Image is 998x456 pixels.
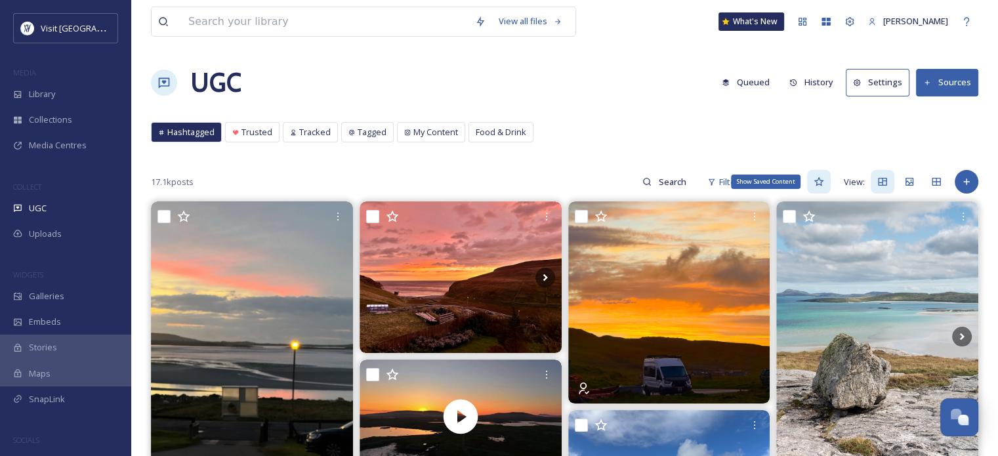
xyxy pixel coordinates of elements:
span: UGC [29,202,47,215]
span: SOCIALS [13,435,39,445]
a: [PERSON_NAME] [862,9,955,34]
img: Absolutely love this place 😍🫶🏼 #isleofbarra #outerhebrides #scotland #vanlife [568,201,770,404]
button: Settings [846,69,909,96]
a: UGC [190,63,241,102]
span: Hashtagged [167,126,215,138]
span: Embeds [29,316,61,328]
button: History [783,70,840,95]
span: COLLECT [13,182,41,192]
span: Visit [GEOGRAPHIC_DATA] [41,22,142,34]
img: And it just keeps getting better!! Light is one of the Hebrides’ wonderful features; it constantl... [360,201,562,353]
span: Tracked [299,126,331,138]
img: Untitled%20design%20%2897%29.png [21,22,34,35]
span: Library [29,88,55,100]
span: Uploads [29,228,62,240]
span: My Content [413,126,458,138]
span: Galleries [29,290,64,302]
span: Collections [29,114,72,126]
a: Queued [715,70,783,95]
span: [PERSON_NAME] [883,15,948,27]
button: Queued [715,70,776,95]
input: Search [652,169,694,195]
span: Filters [719,176,743,188]
span: SnapLink [29,393,65,405]
button: Open Chat [940,398,978,436]
span: View: [844,176,865,188]
span: Trusted [241,126,272,138]
a: Settings [846,69,916,96]
a: What's New [718,12,784,31]
span: Food & Drink [476,126,526,138]
a: View all files [492,9,569,34]
input: Search your library [182,7,468,36]
div: Show Saved Content [731,175,800,189]
span: Maps [29,367,51,380]
span: WIDGETS [13,270,43,280]
span: MEDIA [13,68,36,77]
a: History [783,70,846,95]
span: Tagged [358,126,386,138]
span: 17.1k posts [151,176,194,188]
button: Sources [916,69,978,96]
span: Media Centres [29,139,87,152]
span: Stories [29,341,57,354]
